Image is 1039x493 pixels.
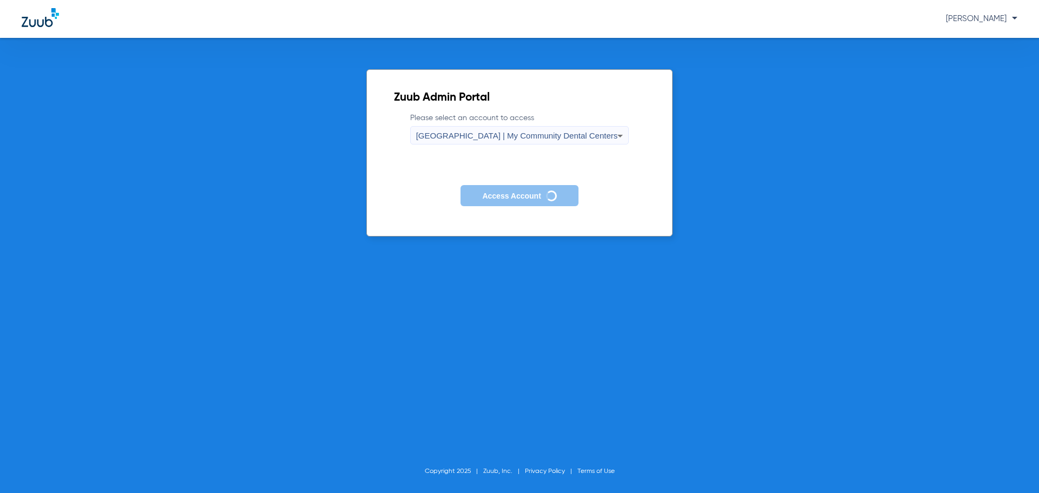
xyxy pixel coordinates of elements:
h2: Zuub Admin Portal [394,93,646,103]
li: Zuub, Inc. [483,466,525,477]
a: Terms of Use [577,468,615,475]
iframe: Chat Widget [985,441,1039,493]
label: Please select an account to access [410,113,629,144]
button: Access Account [461,185,578,206]
a: Privacy Policy [525,468,565,475]
span: Access Account [482,192,541,200]
span: [PERSON_NAME] [946,15,1017,23]
span: [GEOGRAPHIC_DATA] | My Community Dental Centers [416,131,618,140]
img: Zuub Logo [22,8,59,27]
li: Copyright 2025 [425,466,483,477]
